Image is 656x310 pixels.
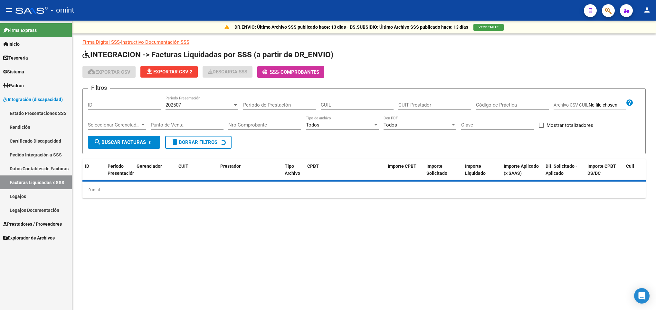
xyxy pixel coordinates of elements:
span: Importe CPBT DS/DC [587,164,616,176]
mat-icon: search [94,138,101,146]
span: Período Presentación [108,164,135,176]
span: Archivo CSV CUIL [554,102,589,108]
div: 0 total [82,182,646,198]
input: Archivo CSV CUIL [589,102,626,108]
span: ID [85,164,89,169]
span: CUIT [178,164,188,169]
datatable-header-cell: ID [82,159,105,188]
p: - [82,39,646,46]
datatable-header-cell: Importe CPBT DS/DC [585,159,623,188]
span: Dif. Solicitado - Aplicado [546,164,577,176]
span: Tipo Archivo [285,164,300,176]
button: Buscar Facturas [88,136,160,149]
span: Exportar CSV [88,69,130,75]
span: INTEGRACION -> Facturas Liquidadas por SSS (a partir de DR_ENVIO) [82,50,333,59]
datatable-header-cell: Prestador [218,159,282,188]
span: Padrón [3,82,24,89]
span: VER DETALLE [479,25,499,29]
button: Exportar CSV [82,66,136,78]
span: Integración (discapacidad) [3,96,63,103]
span: Descarga SSS [208,69,247,75]
h3: Filtros [88,83,110,92]
datatable-header-cell: Importe CPBT [385,159,424,188]
span: Sistema [3,68,24,75]
span: - [262,69,280,75]
span: Importe Solicitado [426,164,447,176]
button: VER DETALLE [473,24,504,31]
datatable-header-cell: CUIT [176,159,218,188]
datatable-header-cell: Importe Solicitado [424,159,462,188]
mat-icon: person [643,6,651,14]
span: Todos [306,122,319,128]
datatable-header-cell: Gerenciador [134,159,176,188]
mat-icon: delete [171,138,179,146]
a: Instructivo Documentación SSS [121,39,189,45]
span: Exportar CSV 2 [146,69,193,75]
a: Firma Digital SSS [82,39,120,45]
span: Cuil [626,164,634,169]
datatable-header-cell: Importe Liquidado [462,159,501,188]
div: Open Intercom Messenger [634,288,650,304]
button: Descarga SSS [203,66,252,78]
mat-icon: file_download [146,68,153,75]
span: Buscar Facturas [94,139,146,145]
span: Explorador de Archivos [3,234,55,241]
span: Gerenciador [137,164,162,169]
span: Importe Aplicado (x SAAS) [504,164,539,176]
span: Mostrar totalizadores [547,121,593,129]
app-download-masive: Descarga masiva de comprobantes (adjuntos) [203,66,252,78]
datatable-header-cell: CPBT [305,159,385,188]
span: Prestadores / Proveedores [3,221,62,228]
span: Prestador [220,164,241,169]
mat-icon: help [626,99,633,107]
datatable-header-cell: Importe Aplicado (x SAAS) [501,159,543,188]
span: Tesorería [3,54,28,61]
mat-icon: cloud_download [88,68,95,76]
datatable-header-cell: Tipo Archivo [282,159,305,188]
button: Exportar CSV 2 [140,66,198,78]
mat-icon: menu [5,6,13,14]
span: Importe CPBT [388,164,416,169]
datatable-header-cell: Período Presentación [105,159,134,188]
button: Borrar Filtros [165,136,232,149]
button: -Comprobantes [257,66,324,78]
span: Importe Liquidado [465,164,486,176]
p: DR.ENVIO: Último Archivo SSS publicado hace: 13 días - DS.SUBSIDIO: Último Archivo SSS publicado ... [234,23,468,31]
span: Inicio [3,41,20,48]
span: - omint [51,3,74,17]
span: Seleccionar Gerenciador [88,122,140,128]
datatable-header-cell: Dif. Solicitado - Aplicado [543,159,585,188]
span: Firma Express [3,27,37,34]
span: Borrar Filtros [171,139,217,145]
span: 202507 [166,102,181,108]
span: CPBT [307,164,319,169]
span: Todos [384,122,397,128]
span: Comprobantes [280,69,319,75]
